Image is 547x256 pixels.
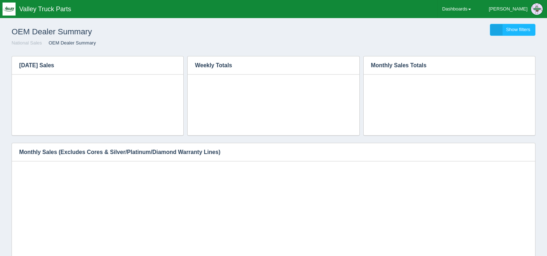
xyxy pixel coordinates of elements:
img: Profile Picture [531,3,543,15]
div: [PERSON_NAME] [489,2,527,16]
h3: Monthly Sales (Excludes Cores & Silver/Platinum/Diamond Warranty Lines) [12,143,524,161]
span: Valley Truck Parts [19,5,71,13]
h1: OEM Dealer Summary [12,24,274,40]
h3: [DATE] Sales [12,56,172,74]
img: q1blfpkbivjhsugxdrfq.png [3,3,16,16]
h3: Monthly Sales Totals [364,56,524,74]
a: National Sales [12,40,42,46]
h3: Weekly Totals [188,56,337,74]
span: Show filters [506,27,530,32]
a: Show filters [490,24,535,36]
li: OEM Dealer Summary [43,40,96,47]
